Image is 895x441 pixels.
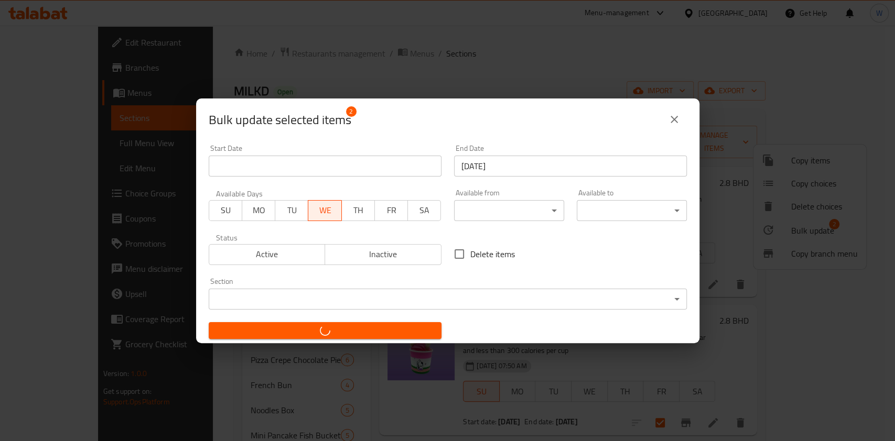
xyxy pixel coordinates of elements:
span: SU [213,203,238,218]
button: close [662,107,687,132]
button: Inactive [325,244,441,265]
span: FR [379,203,404,218]
span: Active [213,247,321,262]
span: TU [279,203,304,218]
div: ​ [454,200,564,221]
span: Delete items [470,248,515,260]
div: ​ [577,200,687,221]
button: Active [209,244,326,265]
span: 2 [346,106,357,117]
button: MO [242,200,275,221]
span: Inactive [329,247,437,262]
span: TH [346,203,371,218]
span: Selected items count [209,112,351,128]
button: FR [374,200,408,221]
button: TH [341,200,375,221]
button: TU [275,200,308,221]
button: SA [407,200,441,221]
button: SU [209,200,242,221]
span: MO [246,203,271,218]
span: SA [412,203,437,218]
button: WE [308,200,341,221]
span: WE [312,203,337,218]
div: ​ [209,289,687,310]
